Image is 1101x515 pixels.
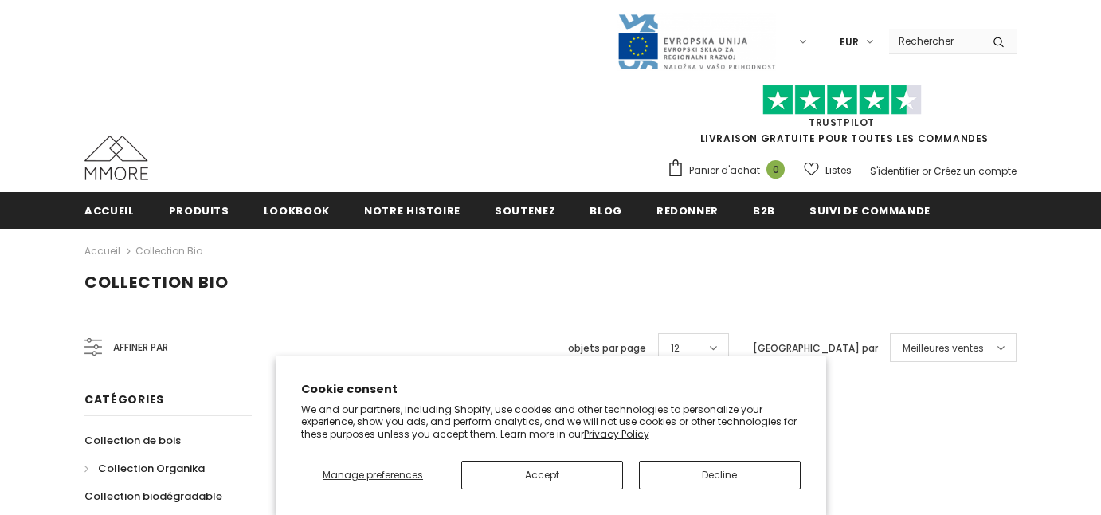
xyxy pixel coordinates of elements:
[301,403,801,441] p: We and our partners, including Shopify, use cookies and other technologies to personalize your ex...
[84,489,222,504] span: Collection biodégradable
[323,468,423,482] span: Manage preferences
[934,164,1017,178] a: Créez un compte
[617,13,776,71] img: Javni Razpis
[639,461,801,489] button: Decline
[840,34,859,50] span: EUR
[84,482,222,510] a: Collection biodégradable
[84,427,181,454] a: Collection de bois
[617,34,776,48] a: Javni Razpis
[84,203,135,218] span: Accueil
[689,163,760,179] span: Panier d'achat
[84,136,148,180] img: Cas MMORE
[667,159,793,183] a: Panier d'achat 0
[135,244,202,257] a: Collection Bio
[590,203,622,218] span: Blog
[84,391,164,407] span: Catégories
[753,192,775,228] a: B2B
[809,203,931,218] span: Suivi de commande
[903,340,984,356] span: Meilleures ventes
[590,192,622,228] a: Blog
[656,192,719,228] a: Redonner
[766,160,785,179] span: 0
[495,203,555,218] span: soutenez
[84,454,205,482] a: Collection Organika
[762,85,922,116] img: Faites confiance aux étoiles pilotes
[461,461,623,489] button: Accept
[809,116,875,129] a: TrustPilot
[671,340,680,356] span: 12
[84,242,120,261] a: Accueil
[301,381,801,398] h2: Cookie consent
[804,156,852,184] a: Listes
[495,192,555,228] a: soutenez
[870,164,919,178] a: S'identifier
[753,340,878,356] label: [GEOGRAPHIC_DATA] par
[169,192,229,228] a: Produits
[809,192,931,228] a: Suivi de commande
[84,192,135,228] a: Accueil
[84,271,229,293] span: Collection Bio
[169,203,229,218] span: Produits
[656,203,719,218] span: Redonner
[889,29,981,53] input: Search Site
[825,163,852,179] span: Listes
[98,461,205,476] span: Collection Organika
[301,461,445,489] button: Manage preferences
[667,92,1017,145] span: LIVRAISON GRATUITE POUR TOUTES LES COMMANDES
[113,339,168,356] span: Affiner par
[584,427,649,441] a: Privacy Policy
[753,203,775,218] span: B2B
[84,433,181,448] span: Collection de bois
[922,164,931,178] span: or
[364,192,460,228] a: Notre histoire
[568,340,646,356] label: objets par page
[364,203,460,218] span: Notre histoire
[264,192,330,228] a: Lookbook
[264,203,330,218] span: Lookbook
